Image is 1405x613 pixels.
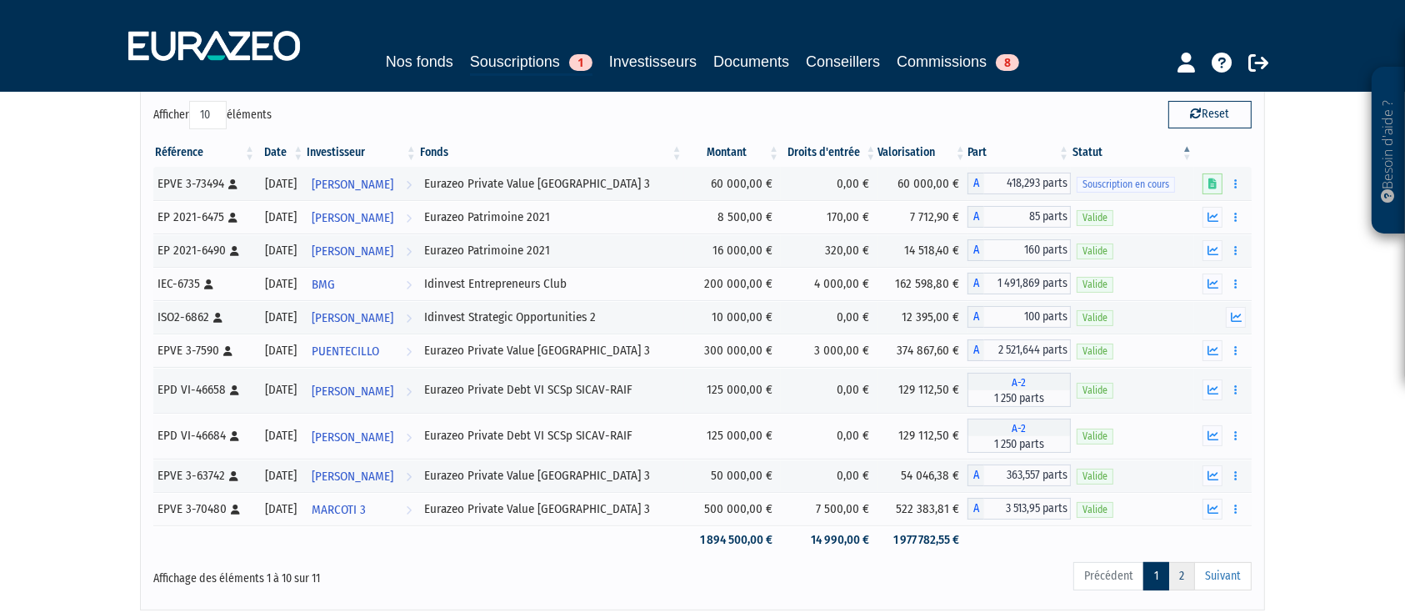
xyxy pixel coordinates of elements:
[305,334,417,367] a: PUENTECILLO
[153,560,597,587] div: Affichage des éléments 1 à 10 sur 11
[312,236,393,267] span: [PERSON_NAME]
[781,234,877,267] td: 320,00 €
[1077,210,1113,226] span: Valide
[967,273,1071,294] div: A - Idinvest Entrepreneurs Club
[878,200,967,234] td: 7 712,90 €
[967,498,1071,520] div: A - Eurazeo Private Value Europe 3
[262,427,299,445] div: [DATE]
[781,367,877,413] td: 0,00 €
[684,167,781,200] td: 60 000,00 €
[684,367,781,413] td: 125 000,00 €
[1077,502,1113,518] span: Valide
[878,525,967,555] td: 1 977 782,55 €
[984,465,1071,486] span: 363,557 parts
[262,342,299,359] div: [DATE]
[984,339,1071,361] span: 2 521,644 parts
[213,313,222,323] i: [Français] Personne physique
[878,492,967,525] td: 522 383,81 €
[470,50,592,76] a: Souscriptions1
[781,413,877,459] td: 0,00 €
[262,175,299,193] div: [DATE]
[157,342,251,359] div: EPVE 3-7590
[684,459,781,492] td: 50 000,00 €
[305,267,417,300] a: BMG
[424,309,678,326] div: Idinvest Strategic Opportunities 2
[984,239,1071,261] span: 160 parts
[684,413,781,459] td: 125 000,00 €
[424,209,678,226] div: Eurazeo Patrimoine 2021
[878,459,967,492] td: 54 046,38 €
[781,167,877,200] td: 0,00 €
[967,173,1071,194] div: A - Eurazeo Private Value Europe 3
[967,239,984,261] span: A
[418,138,684,167] th: Fonds: activer pour trier la colonne par ordre croissant
[406,236,412,267] i: Voir l'investisseur
[897,50,1019,73] a: Commissions8
[230,385,239,395] i: [Français] Personne physique
[1077,177,1175,193] span: Souscription en cours
[312,303,393,334] span: [PERSON_NAME]
[878,413,967,459] td: 129 112,50 €
[1077,310,1113,326] span: Valide
[305,492,417,525] a: MARCOTI 3
[1168,101,1252,128] button: Reset
[684,525,781,555] td: 1 894 500,00 €
[806,50,880,73] a: Conseillers
[1077,244,1113,259] span: Valide
[878,300,967,334] td: 12 395,00 €
[1077,383,1113,399] span: Valide
[967,306,984,328] span: A
[312,461,393,492] span: [PERSON_NAME]
[1077,277,1113,293] span: Valide
[157,275,251,293] div: IEC-6735
[189,101,227,129] select: Afficheréléments
[262,500,299,518] div: [DATE]
[781,334,877,367] td: 3 000,00 €
[223,346,232,356] i: [Français] Personne physique
[684,267,781,300] td: 200 000,00 €
[305,374,417,407] a: [PERSON_NAME]
[312,336,379,367] span: PUENTECILLO
[1143,562,1169,590] a: 1
[424,500,678,518] div: Eurazeo Private Value [GEOGRAPHIC_DATA] 3
[305,300,417,334] a: [PERSON_NAME]
[878,334,967,367] td: 374 867,60 €
[684,334,781,367] td: 300 000,00 €
[406,461,412,492] i: Voir l'investisseur
[967,273,984,294] span: A
[878,234,967,267] td: 14 518,40 €
[305,138,417,167] th: Investisseur: activer pour trier la colonne par ordre croissant
[424,175,678,193] div: Eurazeo Private Value [GEOGRAPHIC_DATA] 3
[228,213,237,223] i: [Français] Personne physique
[1379,76,1398,226] p: Besoin d'aide ?
[967,419,1071,453] div: A-2 - Eurazeo Private Debt VI SCSp SICAV-RAIF
[1168,562,1195,590] a: 2
[1071,138,1194,167] th: Statut : activer pour trier la colonne par ordre d&eacute;croissant
[262,309,299,326] div: [DATE]
[406,169,412,200] i: Voir l'investisseur
[878,267,967,300] td: 162 598,80 €
[312,376,393,407] span: [PERSON_NAME]
[262,275,299,293] div: [DATE]
[967,206,984,228] span: A
[424,342,678,359] div: Eurazeo Private Value [GEOGRAPHIC_DATA] 3
[1077,429,1113,445] span: Valide
[257,138,305,167] th: Date: activer pour trier la colonne par ordre croissant
[967,498,984,520] span: A
[406,269,412,300] i: Voir l'investisseur
[996,54,1019,71] span: 8
[128,31,300,61] img: 1732889491-logotype_eurazeo_blanc_rvb.png
[684,300,781,334] td: 10 000,00 €
[967,436,1071,453] span: 1 250 parts
[153,101,272,129] label: Afficher éléments
[157,242,251,259] div: EP 2021-6490
[609,50,697,73] a: Investisseurs
[231,505,240,515] i: [Français] Personne physique
[406,203,412,234] i: Voir l'investisseur
[204,279,213,289] i: [Français] Personne physique
[967,206,1071,228] div: A - Eurazeo Patrimoine 2021
[967,373,1071,407] div: A-2 - Eurazeo Private Debt VI SCSp SICAV-RAIF
[157,467,251,485] div: EPVE 3-63742
[262,242,299,259] div: [DATE]
[424,427,678,445] div: Eurazeo Private Debt VI SCSp SICAV-RAIF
